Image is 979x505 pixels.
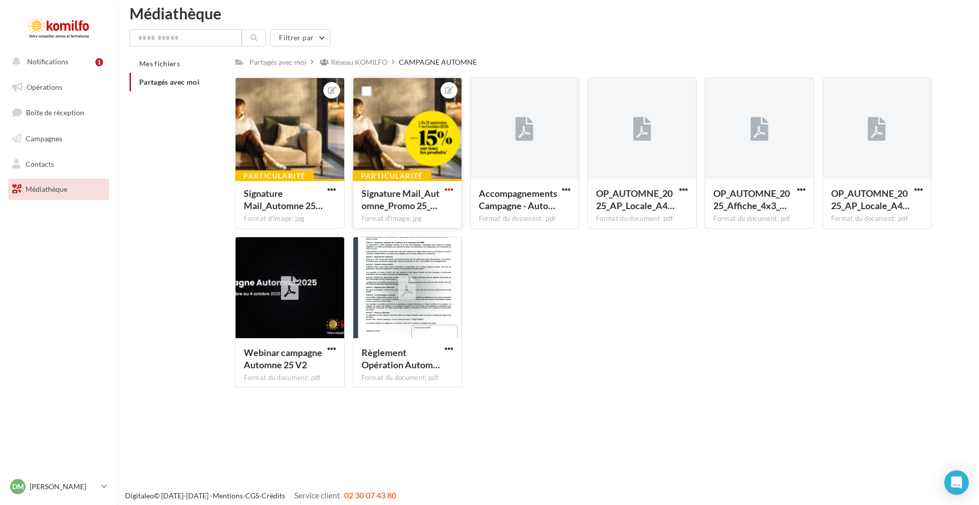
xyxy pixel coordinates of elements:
span: Webinar campagne Automne 25 V2 [244,347,322,370]
div: Format du document: pdf [479,214,571,223]
span: Mes fichiers [139,59,180,68]
span: Notifications [27,57,68,66]
span: OP_AUTOMNE_2025_AP_Locale_A4_Paysage_HD [831,188,910,211]
div: CAMPAGNE AUTOMNE [399,57,477,67]
a: Médiathèque [6,179,111,200]
div: Partagés avec moi [249,57,306,67]
a: DM [PERSON_NAME] [8,477,109,496]
span: DM [12,482,24,492]
span: Médiathèque [25,185,67,193]
button: Filtrer par [270,29,330,46]
div: Réseau KOMILFO [331,57,388,67]
span: Opérations [27,83,62,91]
a: Opérations [6,77,111,98]
a: Crédits [262,491,285,500]
div: 1 [95,58,103,66]
span: AccompagnementsCampagne - Automne 2025 [479,188,557,211]
div: Format d'image: jpg [362,214,453,223]
div: Particularité [235,170,314,182]
div: Format d'image: jpg [244,214,336,223]
span: Partagés avec moi [139,78,199,86]
span: Signature Mail_Automne 25_3681x1121 [244,188,323,211]
span: Service client [294,490,340,500]
a: Mentions [213,491,243,500]
span: Contacts [25,159,54,168]
span: OP_AUTOMNE_2025_AP_Locale_A4_Portrait_HD [596,188,675,211]
p: [PERSON_NAME] [30,482,97,492]
div: Format du document: pdf [713,214,805,223]
div: Open Intercom Messenger [944,470,969,495]
div: Format du document: pdf [831,214,923,223]
span: OP_AUTOMNE_2025_Affiche_4x3_HD [713,188,790,211]
a: Contacts [6,154,111,175]
div: Format du document: pdf [244,373,336,383]
span: Règlement Opération Automne 2025 [362,347,440,370]
span: Campagnes [25,134,62,143]
div: Format du document: pdf [596,214,688,223]
div: Format du document: pdf [362,373,453,383]
span: Boîte de réception [26,108,84,117]
a: Boîte de réception [6,102,111,123]
span: © [DATE]-[DATE] - - - [125,491,396,500]
button: Notifications 1 [6,51,107,72]
span: Signature Mail_Automne_Promo 25_3681x1121 [362,188,440,211]
a: CGS [245,491,259,500]
div: Particularité [353,170,431,182]
span: 02 30 07 43 80 [344,490,396,500]
a: Digitaleo [125,491,154,500]
div: Médiathèque [130,6,967,21]
a: Campagnes [6,128,111,149]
